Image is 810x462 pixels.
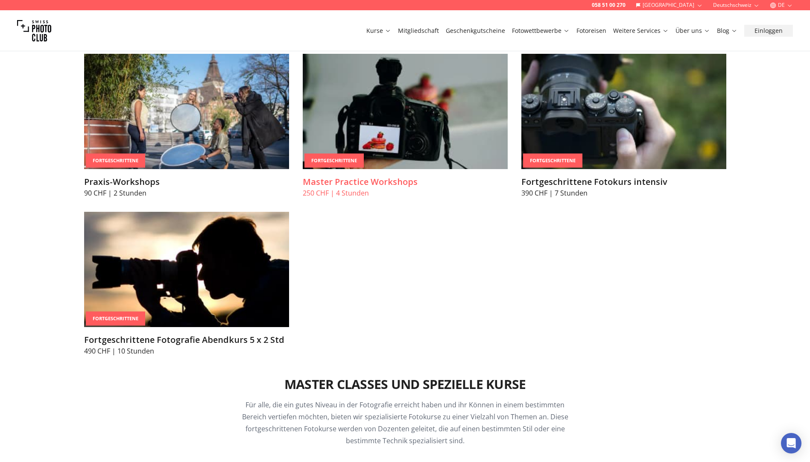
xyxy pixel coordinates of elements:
[442,25,509,37] button: Geschenkgutscheine
[366,26,391,35] a: Kurse
[303,54,508,169] img: Master Practice Workshops
[398,26,439,35] a: Mitgliedschaft
[523,154,582,168] div: Fortgeschrittene
[84,54,289,169] img: Praxis-Workshops
[509,25,573,37] button: Fotowettbewerbe
[512,26,570,35] a: Fotowettbewerbe
[714,25,741,37] button: Blog
[304,154,364,168] div: Fortgeschrittene
[521,54,726,169] img: Fortgeschrittene Fotokurs intensiv
[84,346,289,356] p: 490 CHF | 10 Stunden
[84,54,289,198] a: Praxis-WorkshopsFortgeschrittenePraxis-Workshops90 CHF | 2 Stunden
[363,25,395,37] button: Kurse
[613,26,669,35] a: Weitere Services
[717,26,737,35] a: Blog
[303,176,508,188] h3: Master Practice Workshops
[84,212,289,356] a: Fortgeschrittene Fotografie Abendkurs 5 x 2 StdFortgeschritteneFortgeschrittene Fotografie Abendk...
[446,26,505,35] a: Geschenkgutscheine
[303,188,508,198] p: 250 CHF | 4 Stunden
[672,25,714,37] button: Über uns
[242,400,568,445] span: Für alle, die ein gutes Niveau in der Fotografie erreicht haben und ihr Können in einem bestimmte...
[675,26,710,35] a: Über uns
[17,14,51,48] img: Swiss photo club
[303,54,508,198] a: Master Practice WorkshopsFortgeschritteneMaster Practice Workshops250 CHF | 4 Stunden
[395,25,442,37] button: Mitgliedschaft
[573,25,610,37] button: Fotoreisen
[592,2,626,9] a: 058 51 00 270
[744,25,793,37] button: Einloggen
[84,212,289,327] img: Fortgeschrittene Fotografie Abendkurs 5 x 2 Std
[576,26,606,35] a: Fotoreisen
[86,312,145,326] div: Fortgeschrittene
[86,154,145,168] div: Fortgeschrittene
[521,54,726,198] a: Fortgeschrittene Fotokurs intensivFortgeschritteneFortgeschrittene Fotokurs intensiv390 CHF | 7 S...
[521,176,726,188] h3: Fortgeschrittene Fotokurs intensiv
[284,377,526,392] h2: Master Classes und spezielle Kurse
[610,25,672,37] button: Weitere Services
[521,188,726,198] p: 390 CHF | 7 Stunden
[84,334,289,346] h3: Fortgeschrittene Fotografie Abendkurs 5 x 2 Std
[84,188,289,198] p: 90 CHF | 2 Stunden
[84,176,289,188] h3: Praxis-Workshops
[781,433,801,453] div: Open Intercom Messenger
